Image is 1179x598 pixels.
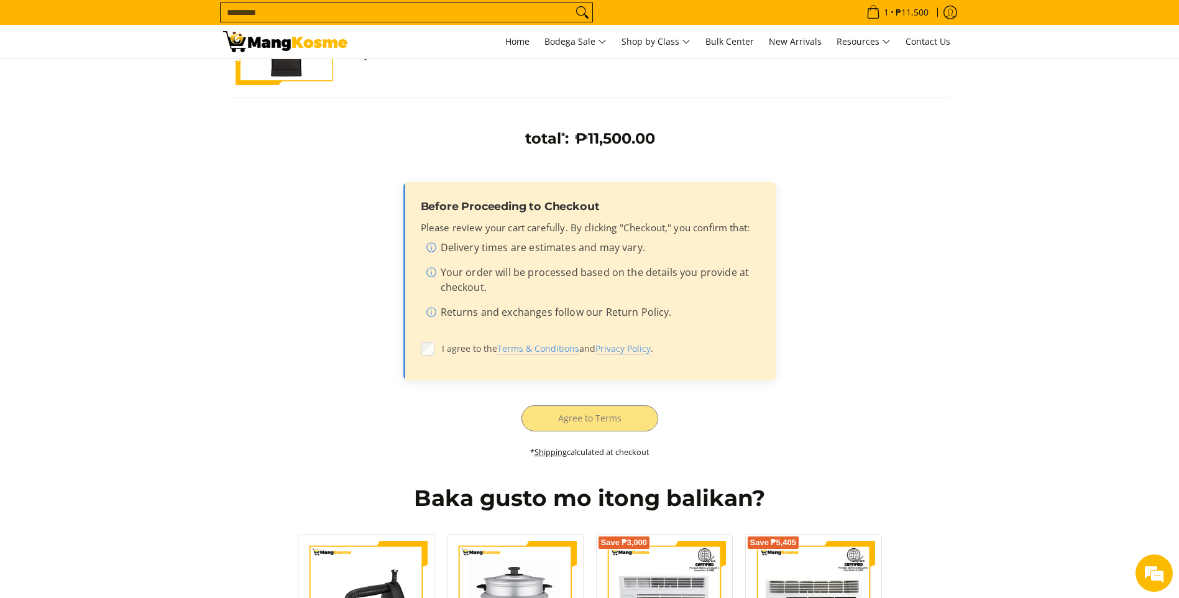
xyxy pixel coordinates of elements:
[595,343,651,355] a: Privacy Policy (opens in new tab)
[699,25,760,58] a: Bulk Center
[525,129,569,148] h3: total :
[615,25,697,58] a: Shop by Class
[899,25,957,58] a: Contact Us
[360,25,957,58] nav: Main Menu
[530,446,649,458] small: * calculated at checkout
[505,35,530,47] span: Home
[421,200,759,213] h3: Before Proceeding to Checkout
[534,446,567,458] a: Shipping
[223,31,347,52] img: Your Shopping Cart | Mang Kosme
[830,25,897,58] a: Resources
[538,25,613,58] a: Bodega Sale
[426,305,759,324] li: Returns and exchanges follow our Return Policy.
[763,25,828,58] a: New Arrivals
[906,35,950,47] span: Contact Us
[705,35,754,47] span: Bulk Center
[572,3,592,22] button: Search
[837,34,891,50] span: Resources
[863,6,932,19] span: •
[894,8,930,17] span: ₱11,500
[882,8,891,17] span: 1
[497,343,579,355] a: Terms & Conditions (opens in new tab)
[575,129,655,147] span: ₱11,500.00
[442,342,759,355] span: I agree to the and .
[421,221,759,324] div: Please review your cart carefully. By clicking "Checkout," you confirm that:
[601,539,648,546] span: Save ₱3,000
[223,484,957,512] h2: Baka gusto mo itong balikan?
[499,25,536,58] a: Home
[356,5,518,61] a: Condura 7.7 Cu. Ft. Single Door Direct Cool Inverter, Steel Gray, CSD231SAi (Class B)
[403,182,776,380] div: Order confirmation and disclaimers
[421,342,434,356] input: I agree to theTerms & Conditions (opens in new tab)andPrivacy Policy (opens in new tab).
[426,265,759,300] li: Your order will be processed based on the details you provide at checkout.
[769,35,822,47] span: New Arrivals
[426,240,759,260] li: Delivery times are estimates and may vary.
[750,539,797,546] span: Save ₱5,405
[622,34,690,50] span: Shop by Class
[544,34,607,50] span: Bodega Sale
